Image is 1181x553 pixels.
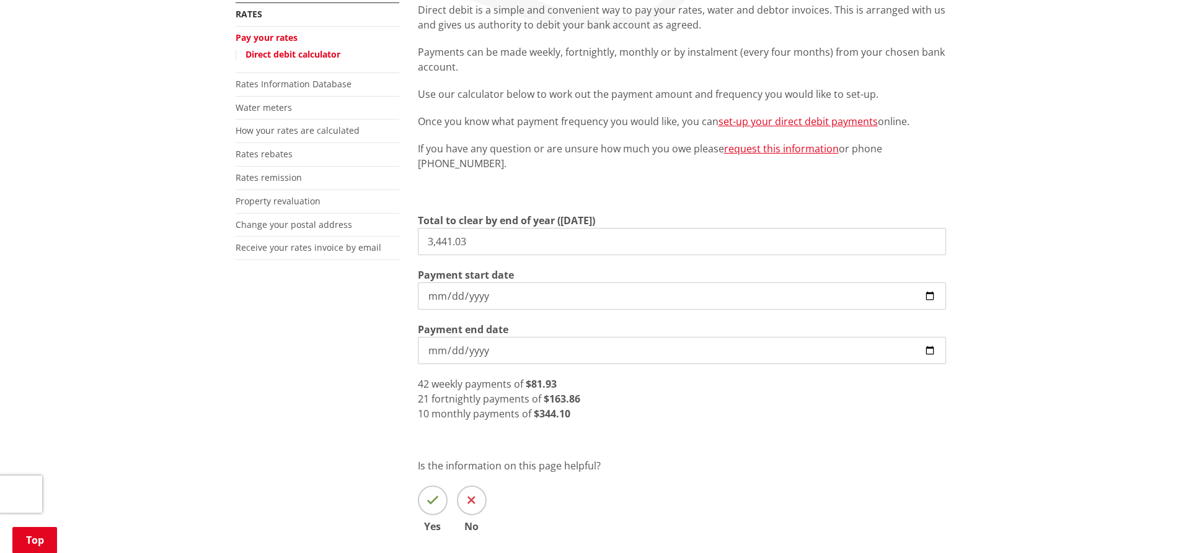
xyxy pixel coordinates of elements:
label: Payment end date [418,322,508,337]
span: 10 [418,407,429,420]
span: fortnightly payments of [431,392,541,406]
a: Top [12,527,57,553]
a: Direct debit calculator [245,48,340,60]
span: 21 [418,392,429,406]
a: Rates Information Database [236,78,352,90]
p: If you have any question or are unsure how much you owe please or phone [PHONE_NUMBER]. [418,141,946,171]
label: Total to clear by end of year ([DATE]) [418,213,595,228]
a: Rates [236,8,262,20]
a: Change your postal address [236,219,352,230]
a: request this information [724,142,839,155]
span: weekly payments of [431,377,523,391]
p: Use our calculator below to work out the payment amount and frequency you would like to set-up. [418,87,946,102]
p: Once you know what payment frequency you would like, you can online. [418,114,946,129]
iframe: Messenger Launcher [1124,501,1169,546]
strong: $81.93 [526,377,557,391]
a: Pay your rates [236,32,298,43]
span: 42 [418,377,429,391]
a: set-up your direct debit payments [719,115,878,128]
a: Receive your rates invoice by email [236,242,381,253]
a: Property revaluation [236,195,321,207]
a: How your rates are calculated [236,124,360,136]
p: Payments can be made weekly, fortnightly, monthly or by instalment (every four months) from your ... [418,45,946,74]
a: Water meters [236,102,292,113]
label: Payment start date [418,268,514,282]
a: Rates rebates [236,148,293,160]
span: Yes [418,521,448,531]
span: monthly payments of [431,407,531,420]
p: Direct debit is a simple and convenient way to pay your rates, water and debtor invoices. This is... [418,2,946,32]
strong: $344.10 [534,407,570,420]
span: No [457,521,487,531]
strong: $163.86 [544,392,580,406]
p: Is the information on this page helpful? [418,458,946,473]
a: Rates remission [236,172,302,183]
